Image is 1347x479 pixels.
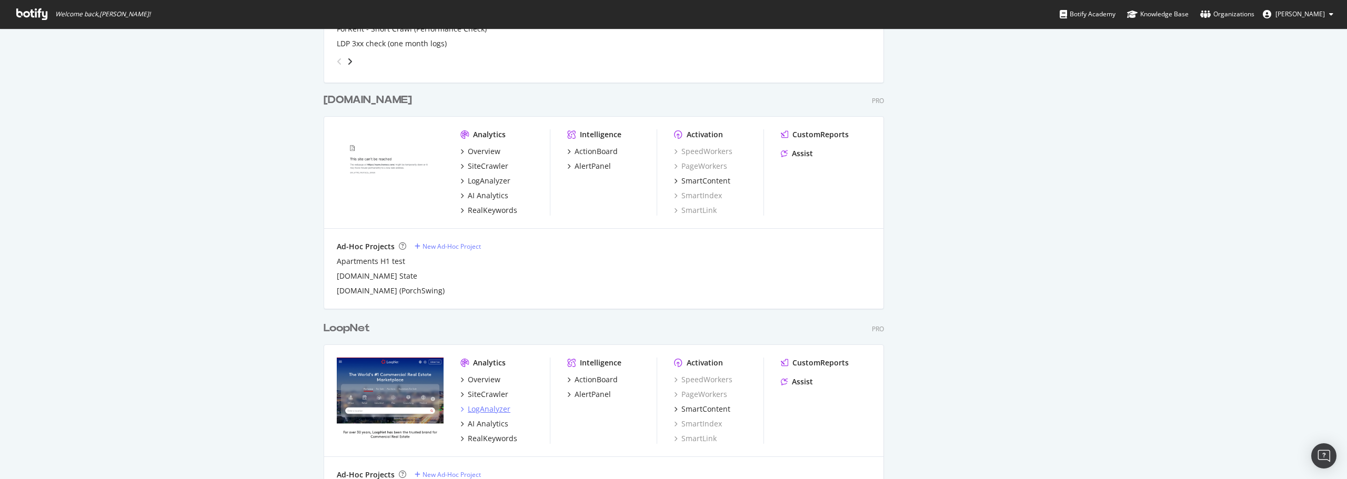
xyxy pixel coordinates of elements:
[674,419,722,429] a: SmartIndex
[575,146,618,157] div: ActionBoard
[580,129,621,140] div: Intelligence
[1200,9,1254,19] div: Organizations
[415,470,481,479] a: New Ad-Hoc Project
[687,129,723,140] div: Activation
[792,358,849,368] div: CustomReports
[460,389,508,400] a: SiteCrawler
[1060,9,1115,19] div: Botify Academy
[460,205,517,216] a: RealKeywords
[674,404,730,414] a: SmartContent
[872,96,884,105] div: Pro
[337,358,444,443] img: loopnet.com
[337,271,417,281] a: [DOMAIN_NAME] State
[681,404,730,414] div: SmartContent
[792,376,813,387] div: Assist
[337,256,405,267] a: Apartments H1 test
[567,161,611,171] a: AlertPanel
[580,358,621,368] div: Intelligence
[324,93,416,108] a: [DOMAIN_NAME]
[567,374,618,385] a: ActionBoard
[468,146,500,157] div: Overview
[674,161,727,171] a: PageWorkers
[337,129,444,215] img: www.homes.com
[674,374,732,385] a: SpeedWorkers
[460,374,500,385] a: Overview
[333,53,346,70] div: angle-left
[575,389,611,400] div: AlertPanel
[781,129,849,140] a: CustomReports
[460,176,510,186] a: LogAnalyzer
[674,389,727,400] a: PageWorkers
[460,190,508,201] a: AI Analytics
[468,374,500,385] div: Overview
[423,470,481,479] div: New Ad-Hoc Project
[681,176,730,186] div: SmartContent
[468,433,517,444] div: RealKeywords
[1127,9,1189,19] div: Knowledge Base
[324,93,412,108] div: [DOMAIN_NAME]
[415,242,481,251] a: New Ad-Hoc Project
[792,129,849,140] div: CustomReports
[324,321,370,336] div: LoopNet
[567,146,618,157] a: ActionBoard
[674,146,732,157] a: SpeedWorkers
[468,389,508,400] div: SiteCrawler
[781,376,813,387] a: Assist
[473,129,506,140] div: Analytics
[337,286,445,296] a: [DOMAIN_NAME] (PorchSwing)
[575,161,611,171] div: AlertPanel
[337,38,447,49] a: LDP 3xx check (one month logs)
[1275,9,1325,18] span: Phil Mastroianni
[468,419,508,429] div: AI Analytics
[55,10,150,18] span: Welcome back, [PERSON_NAME] !
[872,324,884,333] div: Pro
[567,389,611,400] a: AlertPanel
[460,161,508,171] a: SiteCrawler
[337,241,395,252] div: Ad-Hoc Projects
[1311,443,1336,468] div: Open Intercom Messenger
[324,321,374,336] a: LoopNet
[423,242,481,251] div: New Ad-Hoc Project
[468,176,510,186] div: LogAnalyzer
[468,190,508,201] div: AI Analytics
[687,358,723,368] div: Activation
[781,358,849,368] a: CustomReports
[460,433,517,444] a: RealKeywords
[346,56,354,67] div: angle-right
[674,205,717,216] a: SmartLink
[460,404,510,414] a: LogAnalyzer
[781,148,813,159] a: Assist
[473,358,506,368] div: Analytics
[468,161,508,171] div: SiteCrawler
[792,148,813,159] div: Assist
[575,374,618,385] div: ActionBoard
[674,190,722,201] a: SmartIndex
[468,205,517,216] div: RealKeywords
[1254,6,1342,23] button: [PERSON_NAME]
[460,146,500,157] a: Overview
[674,433,717,444] a: SmartLink
[674,176,730,186] a: SmartContent
[468,404,510,414] div: LogAnalyzer
[460,419,508,429] a: AI Analytics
